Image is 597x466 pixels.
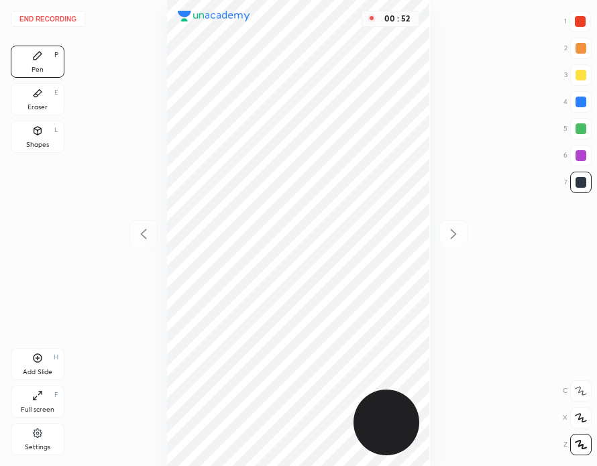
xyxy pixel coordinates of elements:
[178,11,250,21] img: logo.38c385cc.svg
[564,38,592,59] div: 2
[21,406,54,413] div: Full screen
[26,141,49,148] div: Shapes
[11,11,85,27] button: End recording
[25,444,50,451] div: Settings
[54,392,58,398] div: F
[564,64,592,86] div: 3
[563,434,592,455] div: Z
[54,127,58,133] div: L
[564,11,591,32] div: 1
[54,89,58,96] div: E
[563,145,592,166] div: 6
[32,66,44,73] div: Pen
[564,172,592,193] div: 7
[54,52,58,58] div: P
[28,104,48,111] div: Eraser
[563,91,592,113] div: 4
[54,354,58,361] div: H
[563,407,592,428] div: X
[563,380,592,402] div: C
[381,14,413,23] div: 00 : 52
[23,369,52,375] div: Add Slide
[563,118,592,139] div: 5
